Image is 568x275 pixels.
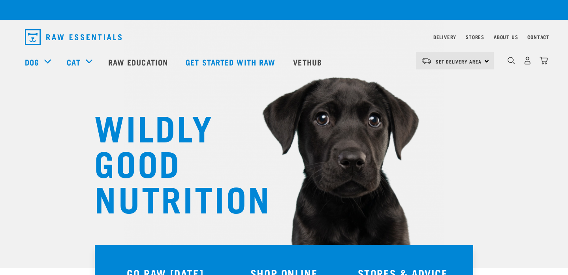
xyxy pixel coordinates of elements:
[540,56,548,65] img: home-icon@2x.png
[436,60,481,63] span: Set Delivery Area
[25,56,39,68] a: Dog
[178,46,285,78] a: Get started with Raw
[508,57,515,64] img: home-icon-1@2x.png
[25,29,122,45] img: Raw Essentials Logo
[421,57,432,64] img: van-moving.png
[285,46,332,78] a: Vethub
[494,36,518,38] a: About Us
[94,109,252,215] h1: WILDLY GOOD NUTRITION
[466,36,484,38] a: Stores
[523,56,532,65] img: user.png
[100,46,178,78] a: Raw Education
[527,36,549,38] a: Contact
[433,36,456,38] a: Delivery
[19,26,549,48] nav: dropdown navigation
[67,56,80,68] a: Cat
